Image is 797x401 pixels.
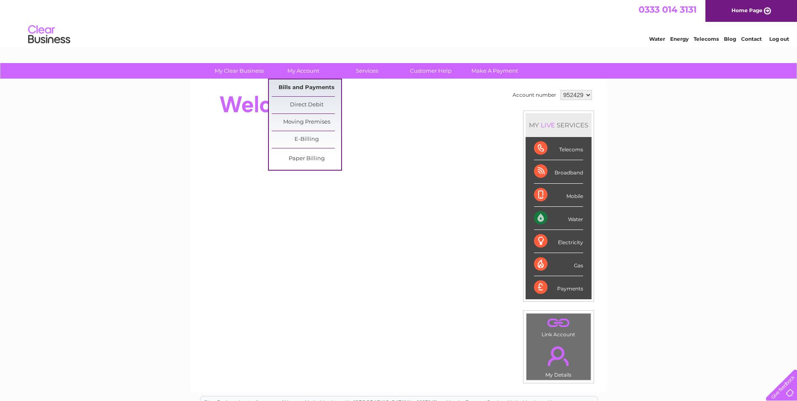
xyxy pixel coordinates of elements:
[534,137,583,160] div: Telecoms
[205,63,274,79] a: My Clear Business
[741,36,762,42] a: Contact
[396,63,466,79] a: Customer Help
[526,113,592,137] div: MY SERVICES
[529,316,589,330] a: .
[272,97,341,113] a: Direct Debit
[534,184,583,207] div: Mobile
[534,276,583,299] div: Payments
[534,253,583,276] div: Gas
[724,36,736,42] a: Blog
[28,22,71,47] img: logo.png
[534,230,583,253] div: Electricity
[694,36,719,42] a: Telecoms
[526,339,591,380] td: My Details
[534,207,583,230] div: Water
[534,160,583,183] div: Broadband
[649,36,665,42] a: Water
[332,63,402,79] a: Services
[272,131,341,148] a: E-Billing
[529,341,589,371] a: .
[272,114,341,131] a: Moving Premises
[272,150,341,167] a: Paper Billing
[526,313,591,340] td: Link Account
[639,4,697,15] a: 0333 014 3131
[510,88,558,102] td: Account number
[769,36,789,42] a: Log out
[539,121,557,129] div: LIVE
[268,63,338,79] a: My Account
[670,36,689,42] a: Energy
[200,5,597,41] div: Clear Business is a trading name of Verastar Limited (registered in [GEOGRAPHIC_DATA] No. 3667643...
[460,63,529,79] a: Make A Payment
[272,79,341,96] a: Bills and Payments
